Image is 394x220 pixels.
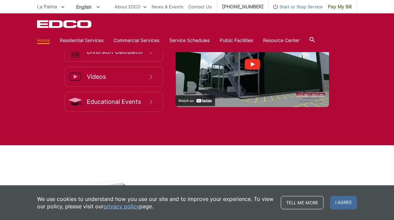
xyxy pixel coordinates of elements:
[65,92,163,112] a: Educational Events
[281,196,324,209] a: Tell me more
[188,3,212,10] a: Contact Us
[220,37,253,44] a: Public Facilities
[87,98,150,105] span: Educational Events
[104,203,139,210] a: privacy policy
[115,3,147,10] a: About EDCO
[328,3,352,10] span: Pay My Bill
[60,37,104,44] a: Residential Services
[71,1,105,12] span: English
[330,196,357,209] span: I agree
[65,67,163,87] a: Videos
[37,37,50,44] a: Home
[152,3,183,10] a: News & Events
[263,37,300,44] a: Resource Center
[87,73,150,80] span: Videos
[114,37,159,44] a: Commercial Services
[37,4,57,9] span: La Palma
[37,20,92,28] a: EDCD logo. Return to the homepage.
[169,37,210,44] a: Service Schedules
[37,195,274,210] p: We use cookies to understand how you use our site and to improve your experience. To view our pol...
